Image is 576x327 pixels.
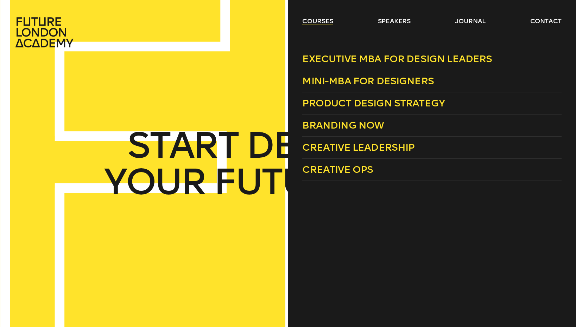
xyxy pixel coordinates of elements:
[378,17,411,25] a: speakers
[302,75,434,87] span: Mini-MBA for Designers
[302,53,492,65] span: Executive MBA for Design Leaders
[302,119,384,131] span: Branding Now
[302,137,562,159] a: Creative Leadership
[302,70,562,92] a: Mini-MBA for Designers
[302,92,562,115] a: Product Design Strategy
[302,48,562,70] a: Executive MBA for Design Leaders
[302,159,562,181] a: Creative Ops
[302,97,445,109] span: Product Design Strategy
[302,142,414,153] span: Creative Leadership
[302,17,333,25] a: courses
[302,164,373,175] span: Creative Ops
[530,17,562,25] a: contact
[302,115,562,137] a: Branding Now
[455,17,486,25] a: journal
